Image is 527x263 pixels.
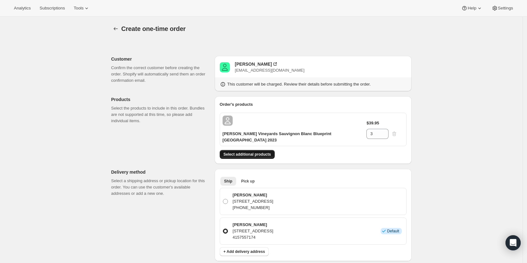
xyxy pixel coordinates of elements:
[220,62,230,72] span: Bruce Randall
[14,6,31,11] span: Analytics
[70,4,94,13] button: Tools
[220,150,275,159] button: Select additional products
[111,96,210,103] p: Products
[468,6,476,11] span: Help
[111,56,210,62] p: Customer
[111,65,210,84] p: Confirm the correct customer before creating the order. Shopify will automatically send them an o...
[220,102,253,107] span: Order's products
[224,152,271,157] span: Select additional products
[498,6,513,11] span: Settings
[111,178,210,197] p: Select a shipping address or pickup location for this order. You can use the customer's available...
[74,6,83,11] span: Tools
[10,4,34,13] button: Analytics
[233,222,273,228] p: [PERSON_NAME]
[220,247,269,256] button: + Add delivery address
[233,192,273,198] p: [PERSON_NAME]
[457,4,486,13] button: Help
[387,229,399,234] span: Default
[224,249,265,254] span: + Add delivery address
[235,61,272,67] div: [PERSON_NAME]
[223,116,233,126] span: Default Title
[235,68,304,73] span: [EMAIL_ADDRESS][DOMAIN_NAME]
[233,198,273,205] p: [STREET_ADDRESS]
[111,105,210,124] p: Select the products to include in this order. Bundles are not supported at this time, so please a...
[488,4,517,13] button: Settings
[506,235,521,250] div: Open Intercom Messenger
[233,234,273,241] p: 4157557174
[40,6,65,11] span: Subscriptions
[36,4,69,13] button: Subscriptions
[233,205,273,211] p: [PHONE_NUMBER]
[223,131,367,143] p: [PERSON_NAME] Vineyards Sauvignon Blanc Blueprint [GEOGRAPHIC_DATA] 2023
[224,179,232,184] span: Ship
[111,169,210,175] p: Delivery method
[121,25,186,32] span: Create one-time order
[241,179,255,184] span: Pick up
[227,81,371,87] p: This customer will be charged. Review their details before submitting the order.
[366,120,379,126] p: $39.95
[233,228,273,234] p: [STREET_ADDRESS]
